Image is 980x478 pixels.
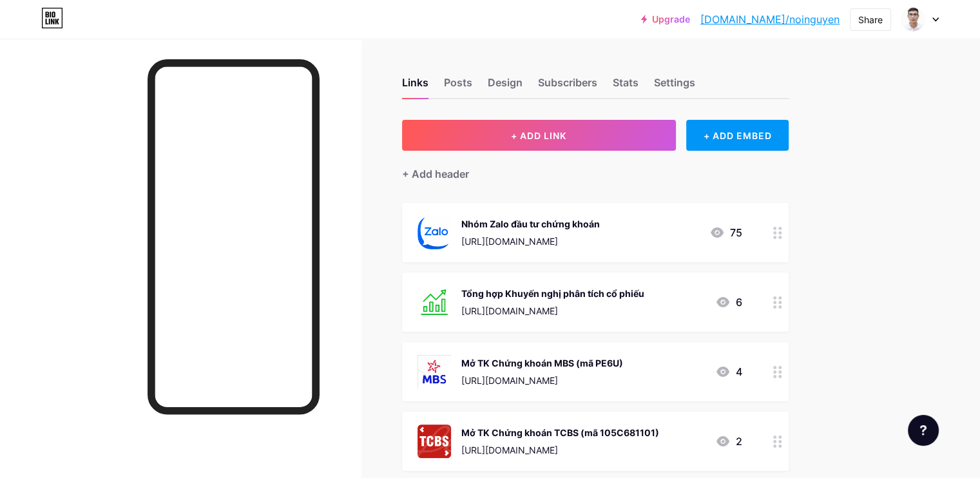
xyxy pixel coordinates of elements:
[461,356,623,370] div: Mở TK Chứng khoán MBS (mã PE6U)
[901,7,925,32] img: noinguyen
[461,374,623,387] div: [URL][DOMAIN_NAME]
[641,14,690,24] a: Upgrade
[461,304,644,318] div: [URL][DOMAIN_NAME]
[461,217,600,231] div: Nhóm Zalo đầu tư chứng khoán
[418,216,451,249] img: Nhóm Zalo đầu tư chứng khoán
[709,225,742,240] div: 75
[654,75,695,98] div: Settings
[686,120,789,151] div: + ADD EMBED
[418,285,451,319] img: Tổng hợp Khuyến nghị phân tích cổ phiếu
[511,130,566,141] span: + ADD LINK
[418,425,451,458] img: Mở TK Chứng khoán TCBS (mã 105C681101)
[461,426,659,439] div: Mở TK Chứng khoán TCBS (mã 105C681101)
[402,75,428,98] div: Links
[402,166,469,182] div: + Add header
[488,75,523,98] div: Design
[461,234,600,248] div: [URL][DOMAIN_NAME]
[613,75,639,98] div: Stats
[715,364,742,379] div: 4
[700,12,840,27] a: [DOMAIN_NAME]/noinguyen
[461,287,644,300] div: Tổng hợp Khuyến nghị phân tích cổ phiếu
[418,355,451,388] img: Mở TK Chứng khoán MBS (mã PE6U)
[444,75,472,98] div: Posts
[715,294,742,310] div: 6
[402,120,676,151] button: + ADD LINK
[858,13,883,26] div: Share
[461,443,659,457] div: [URL][DOMAIN_NAME]
[538,75,597,98] div: Subscribers
[715,434,742,449] div: 2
